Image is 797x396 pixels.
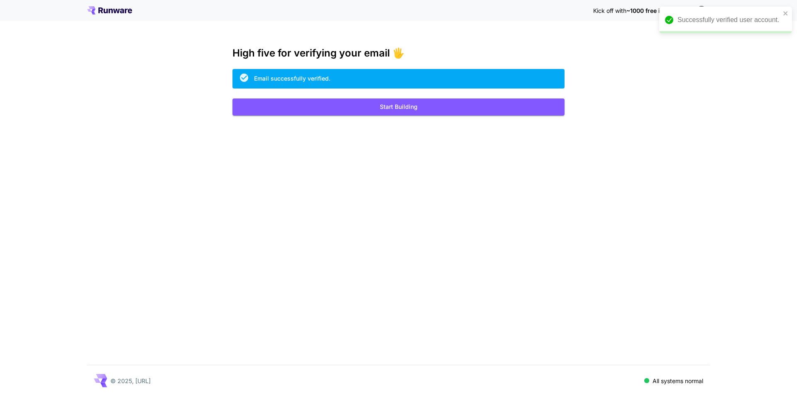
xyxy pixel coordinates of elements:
button: Start Building [232,98,565,116]
p: All systems normal [653,376,703,385]
button: close [783,10,789,17]
span: ~1000 free images! 🎈 [626,7,690,14]
p: © 2025, [URL] [110,376,151,385]
button: In order to qualify for free credit, you need to sign up with a business email address and click ... [693,2,710,18]
h3: High five for verifying your email 🖐️ [232,47,565,59]
div: Successfully verified user account. [677,15,780,25]
span: Kick off with [593,7,626,14]
div: Email successfully verified. [254,74,330,83]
